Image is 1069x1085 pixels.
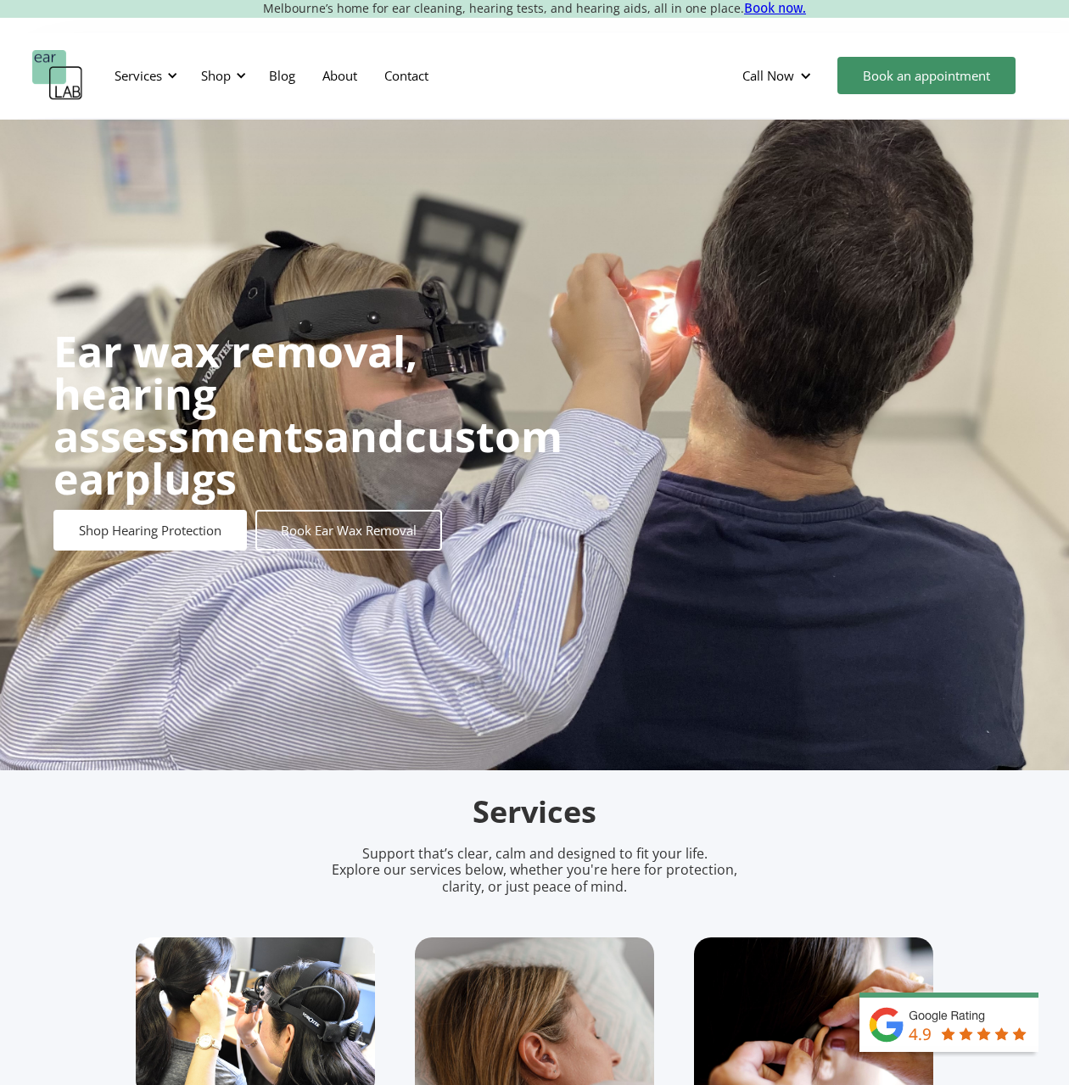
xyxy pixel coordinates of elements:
a: Book Ear Wax Removal [255,510,442,551]
a: Blog [255,51,309,100]
a: Shop Hearing Protection [53,510,247,551]
h2: Services [136,792,933,832]
a: home [32,50,83,101]
div: Call Now [729,50,829,101]
div: Call Now [742,67,794,84]
div: Shop [191,50,251,101]
strong: Ear wax removal, hearing assessments [53,322,417,465]
a: Book an appointment [837,57,1016,94]
div: Services [115,67,162,84]
p: Support that’s clear, calm and designed to fit your life. Explore our services below, whether you... [310,846,759,895]
div: Services [104,50,182,101]
a: About [309,51,371,100]
strong: custom earplugs [53,407,562,507]
a: Contact [371,51,442,100]
h1: and [53,330,562,500]
div: Shop [201,67,231,84]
